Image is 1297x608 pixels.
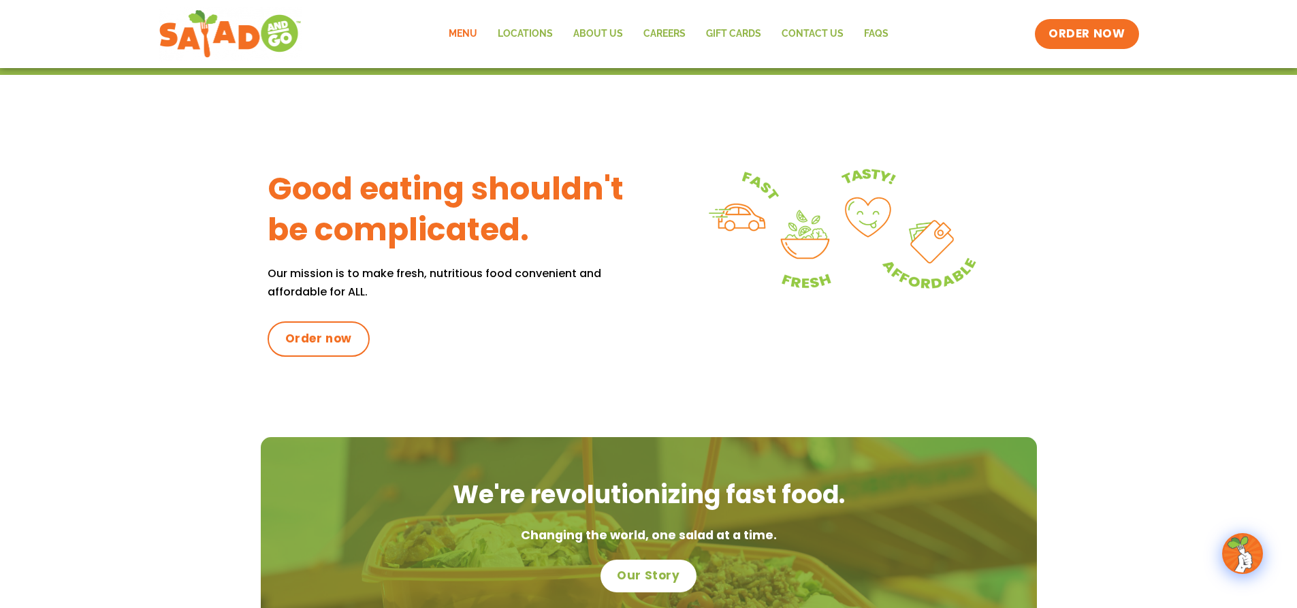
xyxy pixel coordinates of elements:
a: Contact Us [771,18,854,50]
p: Changing the world, one salad at a time. [274,526,1023,546]
img: new-SAG-logo-768×292 [159,7,302,61]
a: FAQs [854,18,899,50]
h3: Good eating shouldn't be complicated. [268,169,649,251]
img: wpChatIcon [1223,534,1262,573]
h2: We're revolutionizing fast food. [274,478,1023,512]
a: GIFT CARDS [696,18,771,50]
a: ORDER NOW [1035,19,1138,49]
a: Our Story [601,560,696,592]
a: Menu [438,18,487,50]
a: Careers [633,18,696,50]
a: Order now [268,321,370,357]
a: Locations [487,18,563,50]
a: About Us [563,18,633,50]
span: Order now [285,331,352,347]
p: Our mission is to make fresh, nutritious food convenient and affordable for ALL. [268,264,649,301]
span: Our Story [617,568,679,584]
nav: Menu [438,18,899,50]
span: ORDER NOW [1048,26,1125,42]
